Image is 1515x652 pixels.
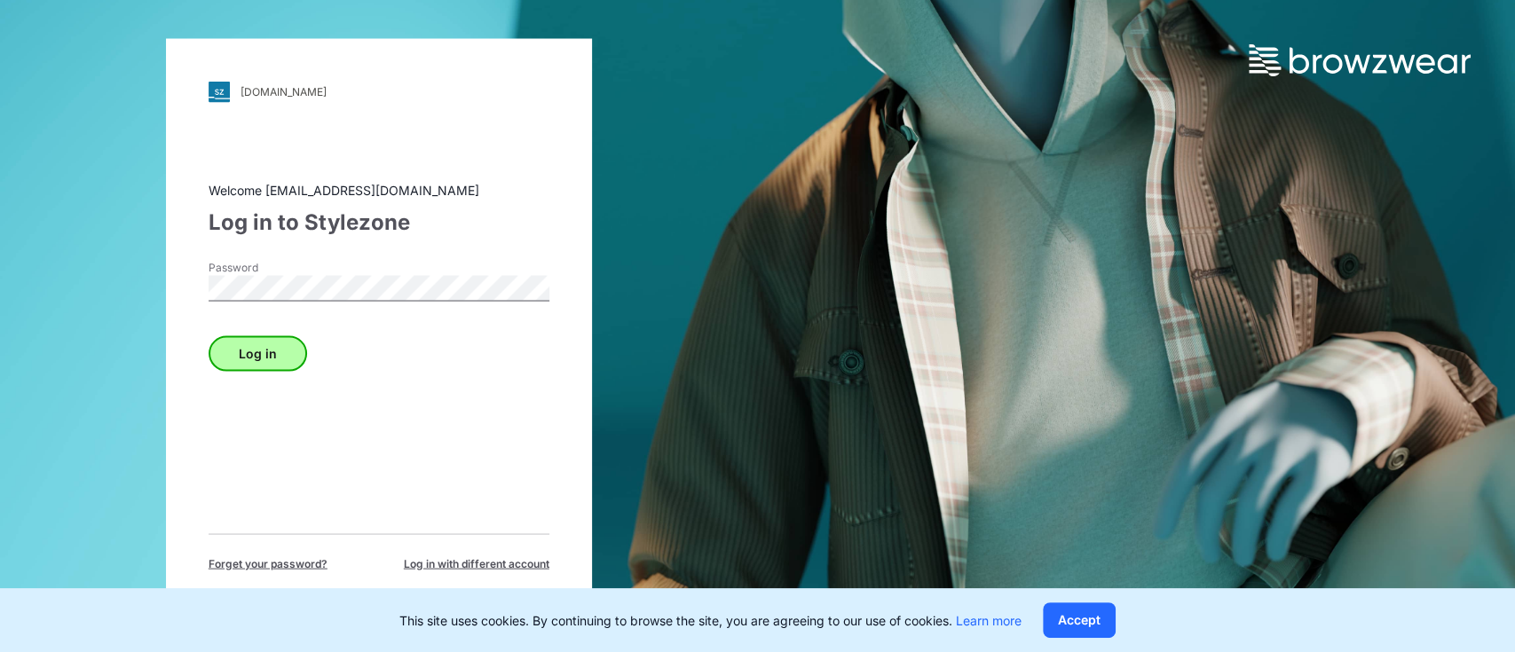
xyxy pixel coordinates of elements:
[404,555,549,571] span: Log in with different account
[209,335,307,371] button: Log in
[209,180,549,199] div: Welcome [EMAIL_ADDRESS][DOMAIN_NAME]
[1043,602,1116,638] button: Accept
[209,259,333,275] label: Password
[399,611,1022,630] p: This site uses cookies. By continuing to browse the site, you are agreeing to our use of cookies.
[209,206,549,238] div: Log in to Stylezone
[241,85,327,98] div: [DOMAIN_NAME]
[209,81,230,102] img: svg+xml;base64,PHN2ZyB3aWR0aD0iMjgiIGhlaWdodD0iMjgiIHZpZXdCb3g9IjAgMCAyOCAyOCIgZmlsbD0ibm9uZSIgeG...
[209,555,327,571] span: Forget your password?
[956,613,1022,628] a: Learn more
[209,81,549,102] a: [DOMAIN_NAME]
[1249,44,1471,76] img: browzwear-logo.73288ffb.svg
